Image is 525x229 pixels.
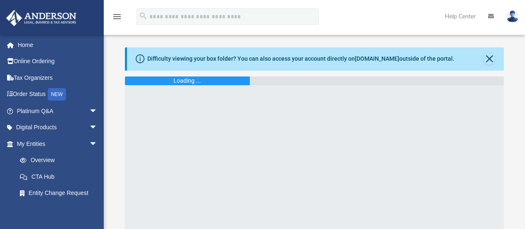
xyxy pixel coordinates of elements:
i: search [139,11,148,20]
span: arrow_drop_down [89,135,106,153]
a: menu [112,16,122,22]
div: Difficulty viewing your box folder? You can also access your account directly on outside of the p... [147,54,454,63]
div: NEW [48,88,66,101]
a: Entity Change Request [12,185,110,202]
img: Anderson Advisors Platinum Portal [4,10,79,26]
a: Digital Productsarrow_drop_down [6,119,110,136]
div: Loading ... [173,76,201,85]
span: arrow_drop_down [89,119,106,136]
a: Home [6,37,110,53]
a: [DOMAIN_NAME] [355,55,399,62]
img: User Pic [506,10,519,22]
a: Tax Organizers [6,69,110,86]
a: Order StatusNEW [6,86,110,103]
a: CTA Hub [12,168,110,185]
i: menu [112,12,122,22]
a: Online Ordering [6,53,110,70]
button: Close [483,53,495,65]
a: My Entitiesarrow_drop_down [6,135,110,152]
span: arrow_drop_down [89,103,106,120]
a: Overview [12,152,110,169]
a: Platinum Q&Aarrow_drop_down [6,103,110,119]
